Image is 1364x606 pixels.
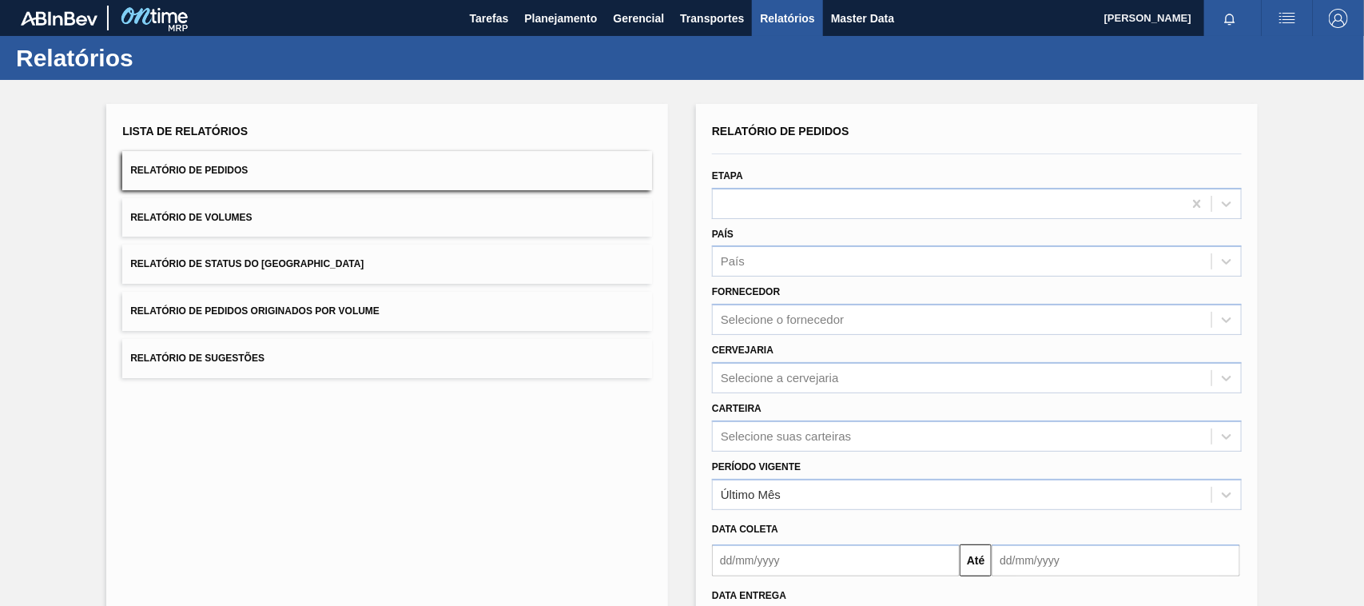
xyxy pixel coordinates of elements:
[712,524,778,535] span: Data coleta
[122,151,652,190] button: Relatório de Pedidos
[721,488,781,501] div: Último Mês
[1329,9,1348,28] img: Logout
[712,170,743,181] label: Etapa
[130,165,248,176] span: Relatório de Pedidos
[16,49,300,67] h1: Relatórios
[680,9,744,28] span: Transportes
[721,371,839,385] div: Selecione a cervejaria
[992,544,1239,576] input: dd/mm/yyyy
[721,313,844,327] div: Selecione o fornecedor
[712,403,762,414] label: Carteira
[712,286,780,297] label: Fornecedor
[122,198,652,237] button: Relatório de Volumes
[122,245,652,284] button: Relatório de Status do [GEOGRAPHIC_DATA]
[712,125,849,138] span: Relatório de Pedidos
[130,258,364,269] span: Relatório de Status do [GEOGRAPHIC_DATA]
[122,125,248,138] span: Lista de Relatórios
[760,9,814,28] span: Relatórios
[712,544,960,576] input: dd/mm/yyyy
[712,461,801,472] label: Período Vigente
[712,345,773,356] label: Cervejaria
[1204,7,1255,30] button: Notificações
[130,353,264,364] span: Relatório de Sugestões
[122,292,652,331] button: Relatório de Pedidos Originados por Volume
[721,255,745,269] div: País
[831,9,894,28] span: Master Data
[470,9,509,28] span: Tarefas
[130,305,380,317] span: Relatório de Pedidos Originados por Volume
[21,11,97,26] img: TNhmsLtSVTkK8tSr43FrP2fwEKptu5GPRR3wAAAABJRU5ErkJggg==
[712,590,786,601] span: Data entrega
[614,9,665,28] span: Gerencial
[960,544,992,576] button: Até
[122,339,652,378] button: Relatório de Sugestões
[130,212,252,223] span: Relatório de Volumes
[712,229,734,240] label: País
[1278,9,1297,28] img: userActions
[721,429,851,443] div: Selecione suas carteiras
[524,9,597,28] span: Planejamento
